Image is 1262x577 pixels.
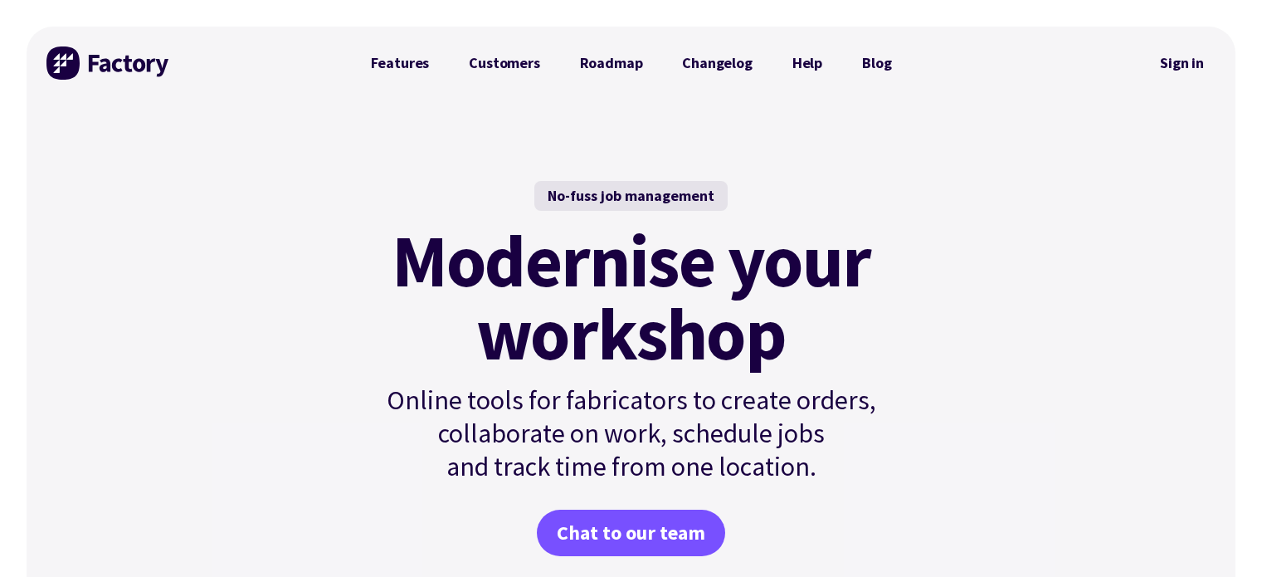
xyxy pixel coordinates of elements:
[842,46,911,80] a: Blog
[772,46,842,80] a: Help
[351,46,450,80] a: Features
[46,46,171,80] img: Factory
[1148,44,1216,82] a: Sign in
[351,384,912,483] p: Online tools for fabricators to create orders, collaborate on work, schedule jobs and track time ...
[537,510,725,556] a: Chat to our team
[449,46,559,80] a: Customers
[534,181,728,211] div: No-fuss job management
[662,46,772,80] a: Changelog
[1148,44,1216,82] nav: Secondary Navigation
[1179,497,1262,577] iframe: Chat Widget
[392,224,870,370] mark: Modernise your workshop
[351,46,912,80] nav: Primary Navigation
[560,46,663,80] a: Roadmap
